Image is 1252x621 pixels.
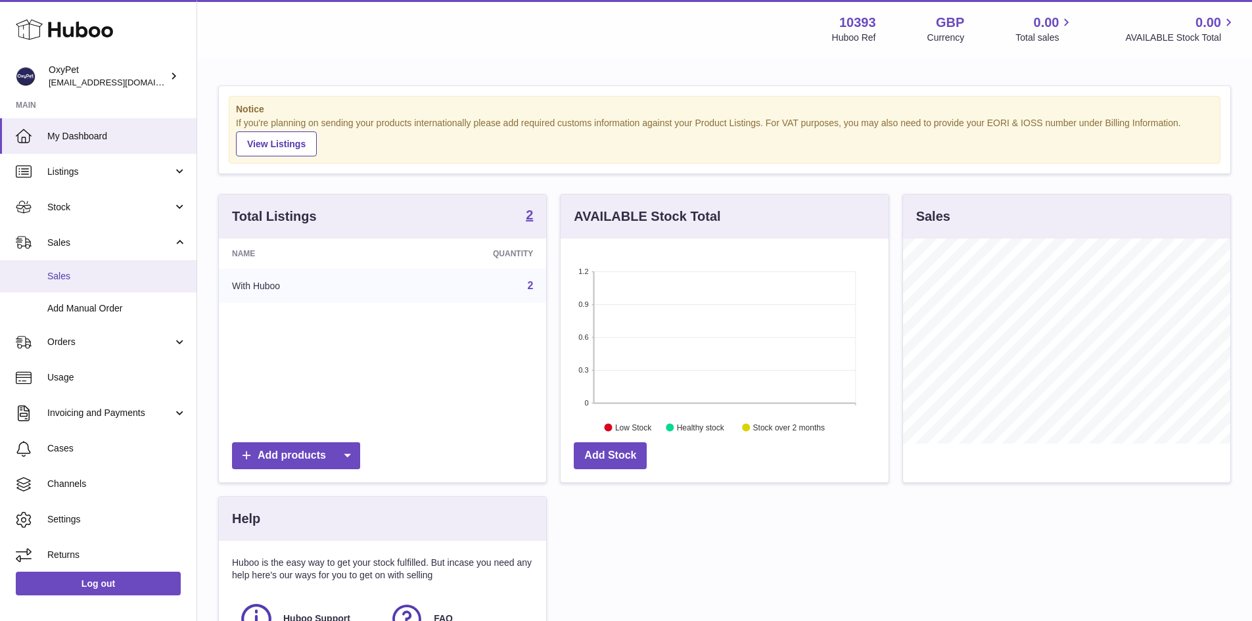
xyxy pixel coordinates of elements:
[47,442,187,455] span: Cases
[527,280,533,291] a: 2
[47,478,187,490] span: Channels
[574,208,720,225] h3: AVAILABLE Stock Total
[579,333,589,341] text: 0.6
[236,117,1213,156] div: If you're planning on sending your products internationally please add required customs informati...
[47,270,187,283] span: Sales
[219,239,392,269] th: Name
[47,407,173,419] span: Invoicing and Payments
[526,208,533,221] strong: 2
[1195,14,1221,32] span: 0.00
[1015,32,1074,44] span: Total sales
[16,572,181,595] a: Log out
[47,130,187,143] span: My Dashboard
[1125,14,1236,44] a: 0.00 AVAILABLE Stock Total
[579,366,589,374] text: 0.3
[236,131,317,156] a: View Listings
[47,166,173,178] span: Listings
[936,14,964,32] strong: GBP
[916,208,950,225] h3: Sales
[47,237,173,249] span: Sales
[47,302,187,315] span: Add Manual Order
[615,423,652,432] text: Low Stock
[219,269,392,303] td: With Huboo
[579,267,589,275] text: 1.2
[47,549,187,561] span: Returns
[753,423,825,432] text: Stock over 2 months
[47,371,187,384] span: Usage
[47,336,173,348] span: Orders
[526,208,533,224] a: 2
[832,32,876,44] div: Huboo Ref
[927,32,965,44] div: Currency
[49,77,193,87] span: [EMAIL_ADDRESS][DOMAIN_NAME]
[585,399,589,407] text: 0
[232,557,533,582] p: Huboo is the easy way to get your stock fulfilled. But incase you need any help here's our ways f...
[839,14,876,32] strong: 10393
[232,510,260,528] h3: Help
[579,300,589,308] text: 0.9
[1125,32,1236,44] span: AVAILABLE Stock Total
[47,513,187,526] span: Settings
[574,442,647,469] a: Add Stock
[236,103,1213,116] strong: Notice
[1034,14,1059,32] span: 0.00
[677,423,725,432] text: Healthy stock
[1015,14,1074,44] a: 0.00 Total sales
[47,201,173,214] span: Stock
[232,442,360,469] a: Add products
[232,208,317,225] h3: Total Listings
[49,64,167,89] div: OxyPet
[16,66,35,86] img: internalAdmin-10393@internal.huboo.com
[392,239,546,269] th: Quantity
